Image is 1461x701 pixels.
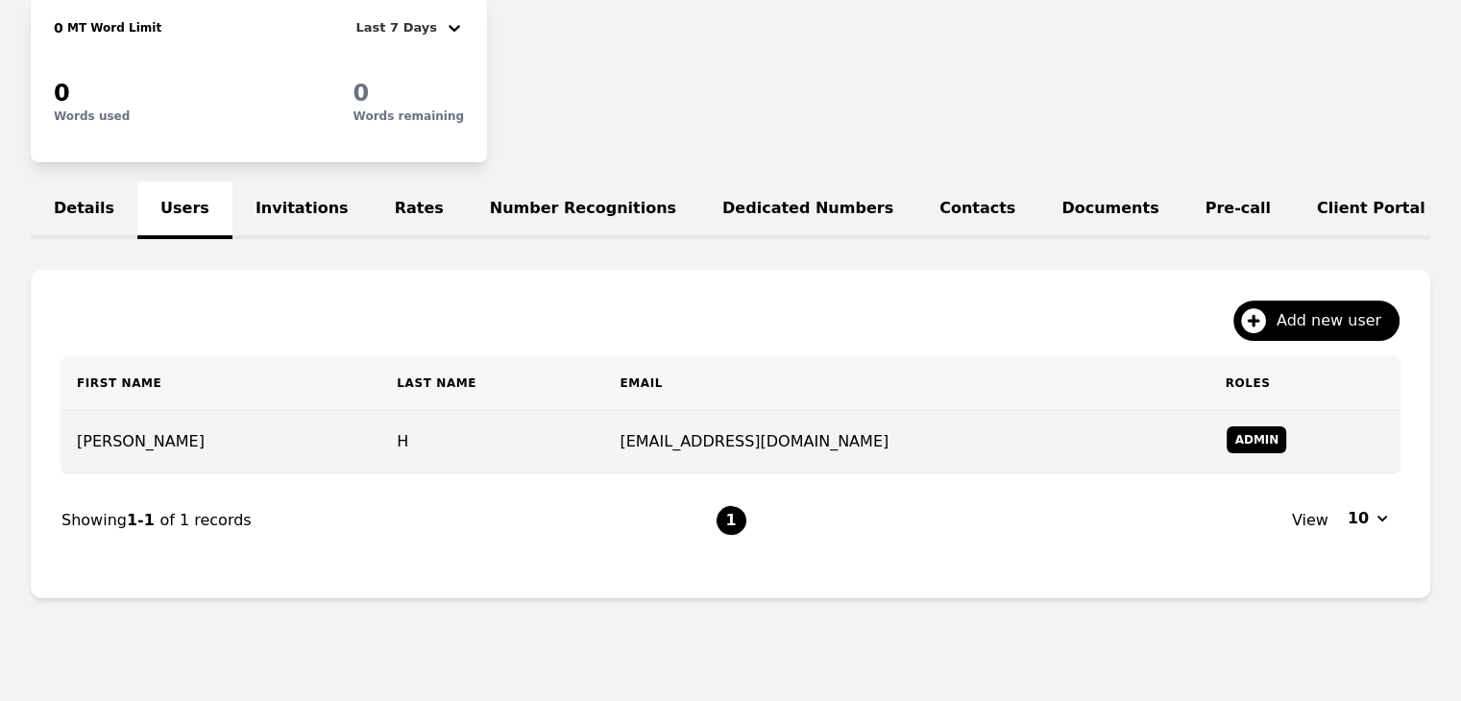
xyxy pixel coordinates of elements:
[61,473,1400,568] nav: Page navigation
[381,411,604,473] td: H
[604,411,1209,473] td: [EMAIL_ADDRESS][DOMAIN_NAME]
[372,181,467,239] a: Rates
[63,20,161,36] h2: MT Word Limit
[1348,507,1369,530] span: 10
[916,181,1038,239] a: Contacts
[1294,181,1449,239] a: Client Portal
[699,181,916,239] a: Dedicated Numbers
[1277,309,1395,332] span: Add new user
[353,109,464,124] p: Words remaining
[127,511,159,529] span: 1-1
[54,20,63,36] span: 0
[31,181,137,239] a: Details
[54,109,130,124] p: Words used
[1336,503,1400,534] button: 10
[1233,301,1400,341] button: Add new user
[381,356,604,411] th: Last Name
[232,181,372,239] a: Invitations
[61,356,381,411] th: First Name
[61,411,381,473] td: [PERSON_NAME]
[61,509,716,532] div: Showing of 1 records
[604,356,1209,411] th: Email
[1182,181,1294,239] a: Pre-call
[1209,356,1400,411] th: Roles
[467,181,699,239] a: Number Recognitions
[356,16,445,39] div: Last 7 Days
[1038,181,1181,239] a: Documents
[353,80,370,107] span: 0
[54,80,70,107] span: 0
[1292,509,1328,532] span: View
[1227,426,1286,453] span: Admin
